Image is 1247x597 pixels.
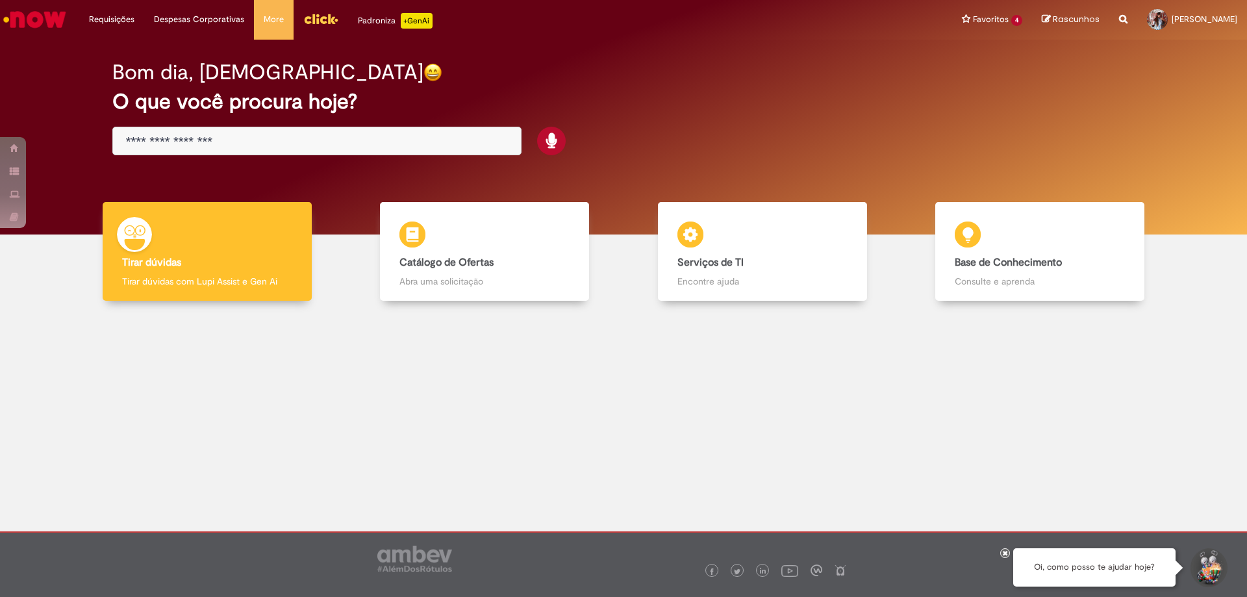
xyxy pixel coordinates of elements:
span: 4 [1011,15,1022,26]
h2: O que você procura hoje? [112,90,1135,113]
a: Catálogo de Ofertas Abra uma solicitação [346,202,624,301]
div: Padroniza [358,13,433,29]
img: logo_footer_workplace.png [811,565,822,576]
button: Iniciar Conversa de Suporte [1189,548,1228,587]
span: Favoritos [973,13,1009,26]
img: ServiceNow [1,6,68,32]
a: Tirar dúvidas Tirar dúvidas com Lupi Assist e Gen Ai [68,202,346,301]
img: logo_footer_twitter.png [734,568,740,575]
a: Serviços de TI Encontre ajuda [623,202,901,301]
p: Tirar dúvidas com Lupi Assist e Gen Ai [122,275,292,288]
span: Despesas Corporativas [154,13,244,26]
b: Serviços de TI [677,256,744,269]
img: logo_footer_naosei.png [835,565,846,576]
h2: Bom dia, [DEMOGRAPHIC_DATA] [112,61,423,84]
p: Consulte e aprenda [955,275,1125,288]
p: +GenAi [401,13,433,29]
p: Encontre ajuda [677,275,848,288]
div: Oi, como posso te ajudar hoje? [1013,548,1176,587]
span: [PERSON_NAME] [1172,14,1237,25]
img: logo_footer_facebook.png [709,568,715,575]
b: Catálogo de Ofertas [399,256,494,269]
img: happy-face.png [423,63,442,82]
img: logo_footer_linkedin.png [760,568,766,576]
a: Rascunhos [1042,14,1100,26]
p: Abra uma solicitação [399,275,570,288]
span: Requisições [89,13,134,26]
span: More [264,13,284,26]
img: logo_footer_youtube.png [781,562,798,579]
b: Base de Conhecimento [955,256,1062,269]
b: Tirar dúvidas [122,256,181,269]
a: Base de Conhecimento Consulte e aprenda [901,202,1179,301]
img: click_logo_yellow_360x200.png [303,9,338,29]
span: Rascunhos [1053,13,1100,25]
img: logo_footer_ambev_rotulo_gray.png [377,546,452,572]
